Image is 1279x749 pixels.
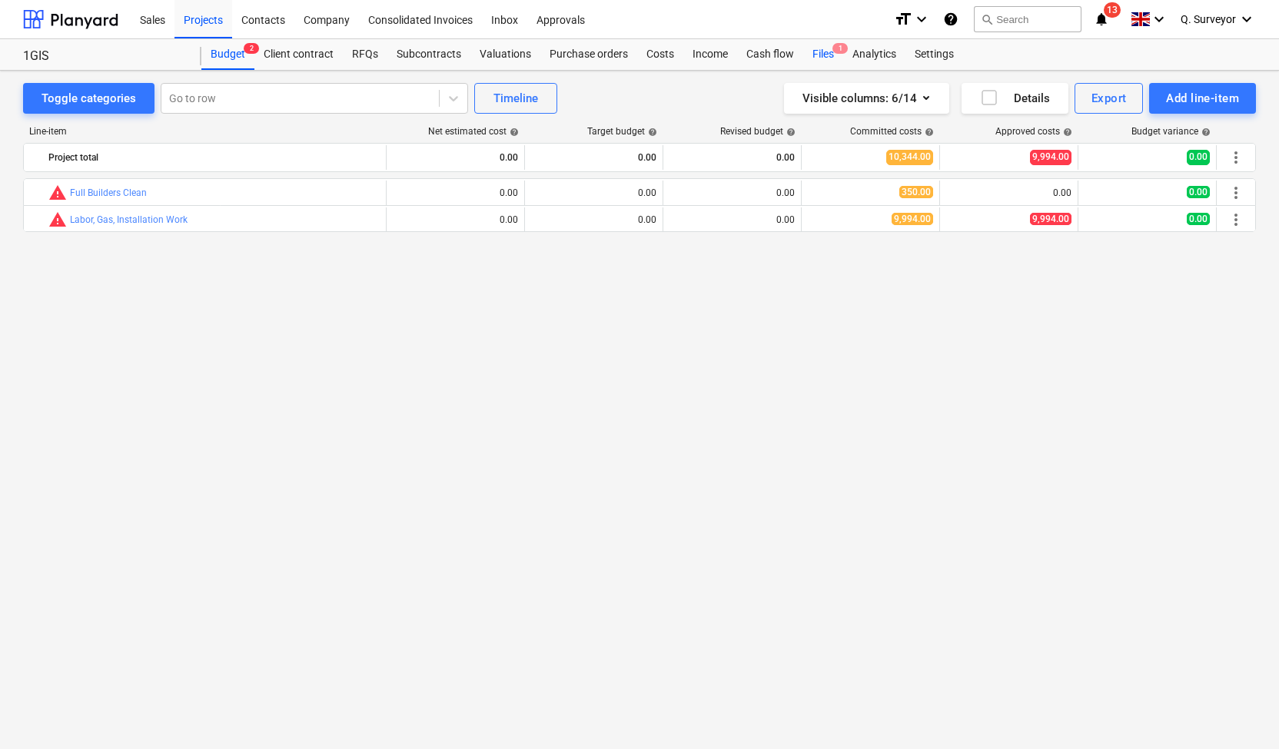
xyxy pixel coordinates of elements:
[48,210,67,229] span: Committed costs exceed revised budget
[1187,186,1210,198] span: 0.00
[1104,2,1121,18] span: 13
[428,126,519,137] div: Net estimated cost
[23,83,154,114] button: Toggle categories
[42,88,136,108] div: Toggle categories
[943,10,958,28] i: Knowledge base
[843,39,905,70] a: Analytics
[393,145,518,170] div: 0.00
[507,128,519,137] span: help
[802,88,931,108] div: Visible columns : 6/14
[1030,150,1071,164] span: 9,994.00
[48,145,380,170] div: Project total
[905,39,963,70] a: Settings
[531,187,656,198] div: 0.00
[23,48,183,65] div: 1GIS
[894,10,912,28] i: format_size
[493,88,538,108] div: Timeline
[922,128,934,137] span: help
[720,126,796,137] div: Revised budget
[70,214,188,225] a: Labor, Gas, Installation Work
[1227,184,1245,202] span: More actions
[201,39,254,70] a: Budget2
[1198,128,1211,137] span: help
[946,187,1071,198] div: 0.00
[832,43,848,54] span: 1
[1227,210,1245,229] span: More actions
[1166,88,1239,108] div: Add line-item
[343,39,387,70] a: RFQs
[683,39,737,70] a: Income
[669,145,795,170] div: 0.00
[962,83,1068,114] button: Details
[1075,83,1144,114] button: Export
[980,88,1050,108] div: Details
[783,128,796,137] span: help
[1181,13,1236,25] span: Q. Surveyor
[669,187,795,198] div: 0.00
[393,214,518,225] div: 0.00
[1094,10,1109,28] i: notifications
[1060,128,1072,137] span: help
[1227,148,1245,167] span: More actions
[23,126,387,137] div: Line-item
[1149,83,1256,114] button: Add line-item
[669,214,795,225] div: 0.00
[1150,10,1168,28] i: keyboard_arrow_down
[587,126,657,137] div: Target budget
[1187,150,1210,164] span: 0.00
[886,150,933,164] span: 10,344.00
[1030,213,1071,225] span: 9,994.00
[1091,88,1127,108] div: Export
[393,187,518,198] div: 0.00
[912,10,931,28] i: keyboard_arrow_down
[737,39,803,70] a: Cash flow
[892,213,933,225] span: 9,994.00
[850,126,934,137] div: Committed costs
[645,128,657,137] span: help
[784,83,949,114] button: Visible columns:6/14
[981,13,993,25] span: search
[995,126,1072,137] div: Approved costs
[1237,10,1256,28] i: keyboard_arrow_down
[244,43,259,54] span: 2
[637,39,683,70] a: Costs
[803,39,843,70] div: Files
[1131,126,1211,137] div: Budget variance
[387,39,470,70] a: Subcontracts
[474,83,557,114] button: Timeline
[1187,213,1210,225] span: 0.00
[974,6,1081,32] button: Search
[254,39,343,70] a: Client contract
[70,187,147,198] a: Full Builders Clean
[540,39,637,70] a: Purchase orders
[899,186,933,198] span: 350.00
[201,39,254,70] div: Budget
[48,184,67,202] span: Committed costs exceed revised budget
[531,214,656,225] div: 0.00
[470,39,540,70] a: Valuations
[803,39,843,70] a: Files1
[531,145,656,170] div: 0.00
